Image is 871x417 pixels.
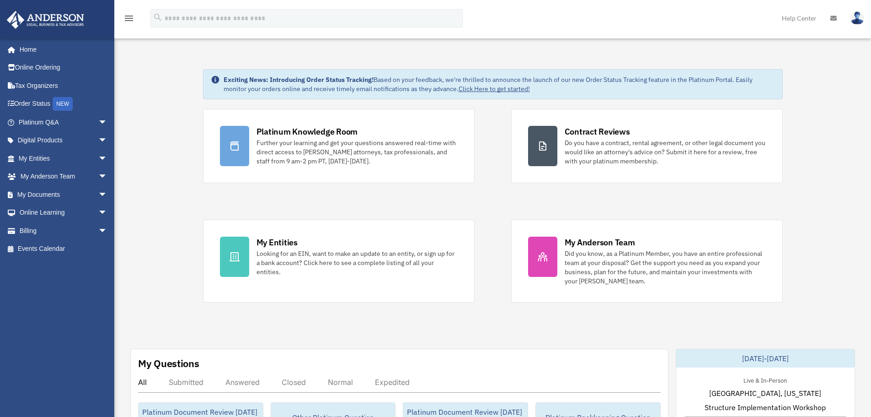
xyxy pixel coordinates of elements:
div: NEW [53,97,73,111]
a: Online Ordering [6,59,121,77]
span: arrow_drop_down [98,149,117,168]
div: Platinum Knowledge Room [256,126,358,137]
div: Did you know, as a Platinum Member, you have an entire professional team at your disposal? Get th... [565,249,766,286]
div: Contract Reviews [565,126,630,137]
a: Online Learningarrow_drop_down [6,204,121,222]
div: My Entities [256,237,298,248]
div: Do you have a contract, rental agreement, or other legal document you would like an attorney's ad... [565,138,766,166]
span: arrow_drop_down [98,113,117,132]
span: arrow_drop_down [98,131,117,150]
a: Home [6,40,117,59]
a: My Anderson Team Did you know, as a Platinum Member, you have an entire professional team at your... [511,220,783,303]
a: My Documentsarrow_drop_down [6,185,121,204]
div: Answered [225,378,260,387]
div: Looking for an EIN, want to make an update to an entity, or sign up for a bank account? Click her... [256,249,458,276]
a: Order StatusNEW [6,95,121,114]
a: My Anderson Teamarrow_drop_down [6,168,121,186]
i: search [153,12,163,22]
a: Contract Reviews Do you have a contract, rental agreement, or other legal document you would like... [511,109,783,183]
a: My Entitiesarrow_drop_down [6,149,121,168]
span: arrow_drop_down [98,222,117,240]
a: Digital Productsarrow_drop_down [6,131,121,150]
strong: Exciting News: Introducing Order Status Tracking! [224,76,374,84]
a: Click Here to get started! [459,85,530,93]
a: Platinum Q&Aarrow_drop_down [6,113,121,131]
span: Structure Implementation Workshop [705,402,826,413]
span: arrow_drop_down [98,168,117,186]
a: My Entities Looking for an EIN, want to make an update to an entity, or sign up for a bank accoun... [203,220,475,303]
div: Submitted [169,378,203,387]
div: My Anderson Team [565,237,635,248]
a: menu [123,16,134,24]
div: Further your learning and get your questions answered real-time with direct access to [PERSON_NAM... [256,138,458,166]
a: Billingarrow_drop_down [6,222,121,240]
div: Closed [282,378,306,387]
i: menu [123,13,134,24]
div: [DATE]-[DATE] [676,349,855,368]
a: Platinum Knowledge Room Further your learning and get your questions answered real-time with dire... [203,109,475,183]
img: User Pic [850,11,864,25]
span: [GEOGRAPHIC_DATA], [US_STATE] [709,388,821,399]
div: Live & In-Person [736,375,794,385]
a: Tax Organizers [6,76,121,95]
div: Expedited [375,378,410,387]
span: arrow_drop_down [98,204,117,222]
div: Based on your feedback, we're thrilled to announce the launch of our new Order Status Tracking fe... [224,75,775,93]
a: Events Calendar [6,240,121,258]
div: My Questions [138,357,199,370]
div: All [138,378,147,387]
img: Anderson Advisors Platinum Portal [4,11,87,29]
div: Normal [328,378,353,387]
span: arrow_drop_down [98,185,117,204]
